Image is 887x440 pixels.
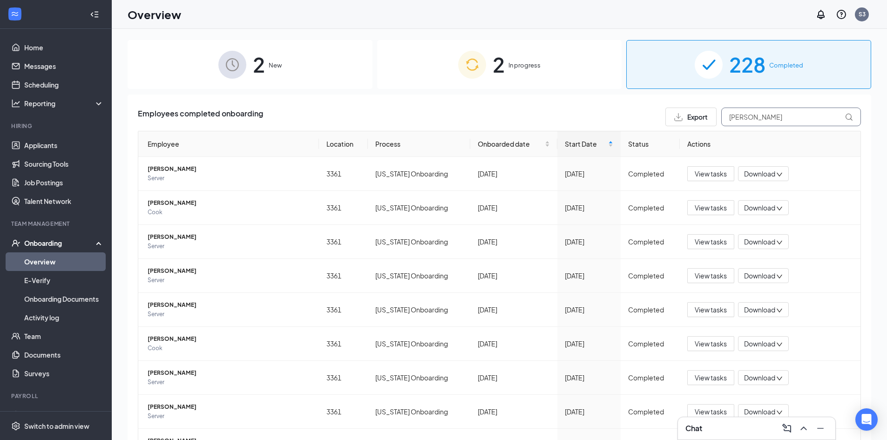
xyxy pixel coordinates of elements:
[565,271,613,281] div: [DATE]
[687,404,734,419] button: View tasks
[769,61,803,70] span: Completed
[11,421,20,431] svg: Settings
[695,169,727,179] span: View tasks
[148,164,311,174] span: [PERSON_NAME]
[815,9,826,20] svg: Notifications
[138,131,319,157] th: Employee
[695,271,727,281] span: View tasks
[148,198,311,208] span: [PERSON_NAME]
[776,273,783,280] span: down
[478,338,549,349] div: [DATE]
[478,406,549,417] div: [DATE]
[24,406,104,425] a: PayrollCrown
[319,225,368,259] td: 3361
[695,305,727,315] span: View tasks
[319,131,368,157] th: Location
[90,10,99,19] svg: Collapse
[138,108,263,126] span: Employees completed onboarding
[368,259,470,293] td: [US_STATE] Onboarding
[695,237,727,247] span: View tasks
[24,99,104,108] div: Reporting
[24,38,104,57] a: Home
[744,305,775,315] span: Download
[687,166,734,181] button: View tasks
[744,271,775,281] span: Download
[776,205,783,212] span: down
[148,344,311,353] span: Cook
[628,406,673,417] div: Completed
[776,409,783,416] span: down
[628,203,673,213] div: Completed
[813,421,828,436] button: Minimize
[855,408,878,431] div: Open Intercom Messenger
[815,423,826,434] svg: Minimize
[24,290,104,308] a: Onboarding Documents
[11,99,20,108] svg: Analysis
[798,423,809,434] svg: ChevronUp
[368,327,470,361] td: [US_STATE] Onboarding
[628,305,673,315] div: Completed
[478,305,549,315] div: [DATE]
[687,370,734,385] button: View tasks
[628,338,673,349] div: Completed
[319,327,368,361] td: 3361
[24,252,104,271] a: Overview
[148,378,311,387] span: Server
[148,334,311,344] span: [PERSON_NAME]
[776,341,783,348] span: down
[24,238,96,248] div: Onboarding
[269,61,282,70] span: New
[779,421,794,436] button: ComposeMessage
[680,131,860,157] th: Actions
[368,157,470,191] td: [US_STATE] Onboarding
[11,392,102,400] div: Payroll
[11,220,102,228] div: Team Management
[695,372,727,383] span: View tasks
[565,203,613,213] div: [DATE]
[24,192,104,210] a: Talent Network
[776,171,783,178] span: down
[628,237,673,247] div: Completed
[628,372,673,383] div: Completed
[628,271,673,281] div: Completed
[687,114,708,120] span: Export
[148,266,311,276] span: [PERSON_NAME]
[565,372,613,383] div: [DATE]
[744,339,775,349] span: Download
[796,421,811,436] button: ChevronUp
[478,139,542,149] span: Onboarded date
[729,48,765,81] span: 228
[478,271,549,281] div: [DATE]
[687,268,734,283] button: View tasks
[695,338,727,349] span: View tasks
[621,131,680,157] th: Status
[493,48,505,81] span: 2
[11,122,102,130] div: Hiring
[24,136,104,155] a: Applicants
[628,169,673,179] div: Completed
[148,310,311,319] span: Server
[319,191,368,225] td: 3361
[508,61,541,70] span: In progress
[368,361,470,395] td: [US_STATE] Onboarding
[319,395,368,429] td: 3361
[565,237,613,247] div: [DATE]
[24,327,104,345] a: Team
[368,293,470,327] td: [US_STATE] Onboarding
[148,368,311,378] span: [PERSON_NAME]
[781,423,792,434] svg: ComposeMessage
[148,276,311,285] span: Server
[148,232,311,242] span: [PERSON_NAME]
[695,203,727,213] span: View tasks
[319,259,368,293] td: 3361
[368,131,470,157] th: Process
[776,307,783,314] span: down
[478,203,549,213] div: [DATE]
[24,155,104,173] a: Sourcing Tools
[744,373,775,383] span: Download
[148,242,311,251] span: Server
[470,131,557,157] th: Onboarded date
[319,157,368,191] td: 3361
[687,336,734,351] button: View tasks
[24,364,104,383] a: Surveys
